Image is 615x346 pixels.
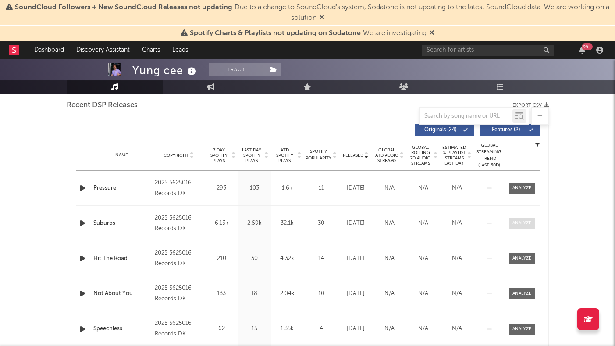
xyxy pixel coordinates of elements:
[341,324,370,333] div: [DATE]
[343,153,363,158] span: Released
[15,4,232,11] span: SoundCloud Followers + New SoundCloud Releases not updating
[93,289,151,298] a: Not About You
[155,178,203,199] div: 2025 5625016 Records DK
[28,41,70,59] a: Dashboard
[273,148,296,163] span: ATD Spotify Plays
[155,283,203,304] div: 2025 5625016 Records DK
[442,145,466,166] span: Estimated % Playlist Streams Last Day
[67,100,138,111] span: Recent DSP Releases
[409,184,438,193] div: N/A
[240,184,269,193] div: 103
[375,289,404,298] div: N/A
[409,324,438,333] div: N/A
[132,63,198,78] div: Yung cee
[207,254,236,263] div: 210
[341,289,370,298] div: [DATE]
[155,213,203,234] div: 2025 5625016 Records DK
[207,148,231,163] span: 7 Day Spotify Plays
[306,184,337,193] div: 11
[341,254,370,263] div: [DATE]
[240,148,263,163] span: Last Day Spotify Plays
[93,184,151,193] a: Pressure
[429,30,434,37] span: Dismiss
[209,63,264,76] button: Track
[409,219,438,228] div: N/A
[207,289,236,298] div: 133
[582,43,593,50] div: 99 +
[306,219,337,228] div: 30
[240,219,269,228] div: 2.69k
[442,184,472,193] div: N/A
[273,289,302,298] div: 2.04k
[190,30,427,37] span: : We are investigating
[409,145,433,166] span: Global Rolling 7D Audio Streams
[155,318,203,339] div: 2025 5625016 Records DK
[15,4,609,22] span: : Due to a change to SoundCloud's system, Sodatone is not updating to the latest SoundCloud data....
[512,103,549,108] button: Export CSV
[415,124,474,136] button: Originals(24)
[476,142,502,169] div: Global Streaming Trend (Last 60D)
[341,184,370,193] div: [DATE]
[273,254,302,263] div: 4.32k
[375,254,404,263] div: N/A
[240,254,269,263] div: 30
[486,127,526,133] span: Features ( 2 )
[93,324,151,333] a: Speechless
[480,124,540,136] button: Features(2)
[375,184,404,193] div: N/A
[420,113,512,120] input: Search by song name or URL
[273,184,302,193] div: 1.6k
[136,41,166,59] a: Charts
[306,254,337,263] div: 14
[155,248,203,269] div: 2025 5625016 Records DK
[93,152,151,159] div: Name
[207,324,236,333] div: 62
[409,289,438,298] div: N/A
[306,148,331,162] span: Spotify Popularity
[319,14,324,22] span: Dismiss
[375,148,399,163] span: Global ATD Audio Streams
[579,47,585,54] button: 99+
[442,254,472,263] div: N/A
[240,289,269,298] div: 18
[409,254,438,263] div: N/A
[375,324,404,333] div: N/A
[442,289,472,298] div: N/A
[442,324,472,333] div: N/A
[207,219,236,228] div: 6.13k
[166,41,194,59] a: Leads
[70,41,136,59] a: Discovery Assistant
[273,219,302,228] div: 32.1k
[93,254,151,263] a: Hit The Road
[240,324,269,333] div: 15
[164,153,189,158] span: Copyright
[306,289,337,298] div: 10
[93,219,151,228] a: Suburbs
[420,127,461,133] span: Originals ( 24 )
[273,324,302,333] div: 1.35k
[341,219,370,228] div: [DATE]
[306,324,337,333] div: 4
[207,184,236,193] div: 293
[190,30,361,37] span: Spotify Charts & Playlists not updating on Sodatone
[422,45,554,56] input: Search for artists
[375,219,404,228] div: N/A
[442,219,472,228] div: N/A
